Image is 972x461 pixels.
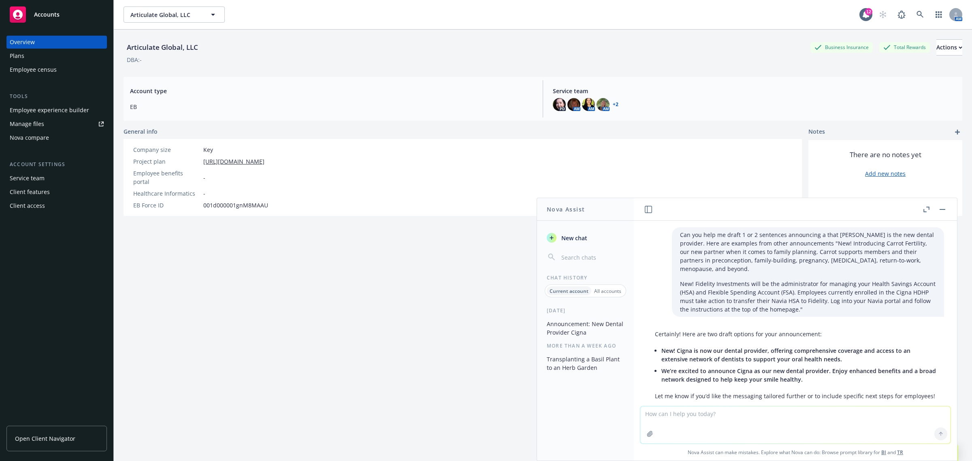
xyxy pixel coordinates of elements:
[655,392,936,400] p: Let me know if you’d like the messaging tailored further or to include specific next steps for em...
[6,131,107,144] a: Nova compare
[127,55,142,64] div: DBA: -
[203,145,213,154] span: Key
[6,172,107,185] a: Service team
[133,189,200,198] div: Healthcare Informatics
[203,189,205,198] span: -
[893,6,910,23] a: Report a Bug
[130,87,533,95] span: Account type
[124,6,225,23] button: Articulate Global, LLC
[6,160,107,169] div: Account settings
[808,127,825,137] span: Notes
[897,449,903,456] a: TR
[544,317,627,339] button: Announcement: New Dental Provider Cigna
[10,63,57,76] div: Employee census
[10,199,45,212] div: Client access
[10,131,49,144] div: Nova compare
[10,117,44,130] div: Manage files
[10,186,50,198] div: Client features
[881,449,886,456] a: BI
[544,352,627,374] button: Transplanting a Basil Plant to an Herb Garden
[544,230,627,245] button: New chat
[203,173,205,182] span: -
[865,6,872,13] div: 12
[6,104,107,117] a: Employee experience builder
[130,11,200,19] span: Articulate Global, LLC
[10,172,45,185] div: Service team
[124,127,158,136] span: General info
[680,280,936,314] p: New! Fidelity Investments will be the administrator for managing your Health Savings Account (HSA...
[10,36,35,49] div: Overview
[6,3,107,26] a: Accounts
[912,6,928,23] a: Search
[6,92,107,100] div: Tools
[124,42,201,53] div: Articulate Global, LLC
[661,367,936,383] span: We’re excited to announce Cigna as our new dental provider. Enjoy enhanced benefits and a broad n...
[553,98,566,111] img: photo
[6,186,107,198] a: Client features
[10,104,89,117] div: Employee experience builder
[850,150,921,160] span: There are no notes yet
[582,98,595,111] img: photo
[936,39,962,55] button: Actions
[655,330,936,338] p: Certainly! Here are two draft options for your announcement:
[15,434,75,443] span: Open Client Navigator
[537,307,634,314] div: [DATE]
[661,347,910,363] span: New! Cigna is now our dental provider, offering comprehensive coverage and access to an extensive...
[567,98,580,111] img: photo
[547,205,585,213] h1: Nova Assist
[594,288,621,295] p: All accounts
[6,199,107,212] a: Client access
[6,49,107,62] a: Plans
[879,42,930,52] div: Total Rewards
[537,342,634,349] div: More than a week ago
[133,201,200,209] div: EB Force ID
[560,234,587,242] span: New chat
[203,201,268,209] span: 001d000001gnM8MAAU
[133,157,200,166] div: Project plan
[865,169,906,178] a: Add new notes
[810,42,873,52] div: Business Insurance
[6,36,107,49] a: Overview
[637,444,954,461] span: Nova Assist can make mistakes. Explore what Nova can do: Browse prompt library for and
[133,145,200,154] div: Company size
[10,49,24,62] div: Plans
[34,11,60,18] span: Accounts
[875,6,891,23] a: Start snowing
[133,169,200,186] div: Employee benefits portal
[931,6,947,23] a: Switch app
[936,40,962,55] div: Actions
[613,102,618,107] a: +2
[130,102,533,111] span: EB
[560,252,624,263] input: Search chats
[550,288,588,295] p: Current account
[6,63,107,76] a: Employee census
[203,157,264,166] a: [URL][DOMAIN_NAME]
[6,117,107,130] a: Manage files
[680,230,936,273] p: Can you help me draft 1 or 2 sentences announcing a that [PERSON_NAME] is the new dental provider...
[953,127,962,137] a: add
[537,274,634,281] div: Chat History
[553,87,956,95] span: Service team
[597,98,610,111] img: photo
